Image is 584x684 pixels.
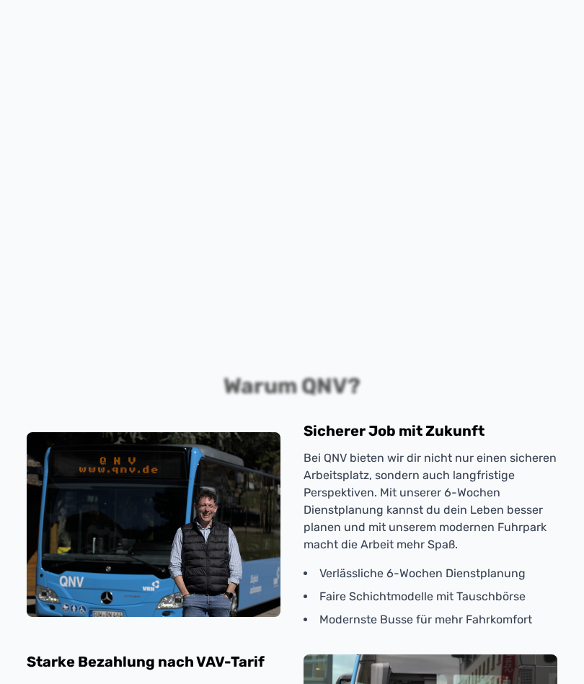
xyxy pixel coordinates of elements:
[27,652,280,672] h3: Starke Bezahlung nach VAV-Tarif
[304,611,557,628] li: Modernste Busse für mehr Fahrkomfort
[27,373,557,399] h2: Warum QNV?
[304,421,557,441] h3: Sicherer Job mit Zukunft
[304,565,557,582] li: Verlässliche 6-Wochen Dienstplanung
[304,450,557,553] p: Bei QNV bieten wir dir nicht nur einen sicheren Arbeitsplatz, sondern auch langfristige Perspekti...
[304,588,557,605] li: Faire Schichtmodelle mit Tauschbörse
